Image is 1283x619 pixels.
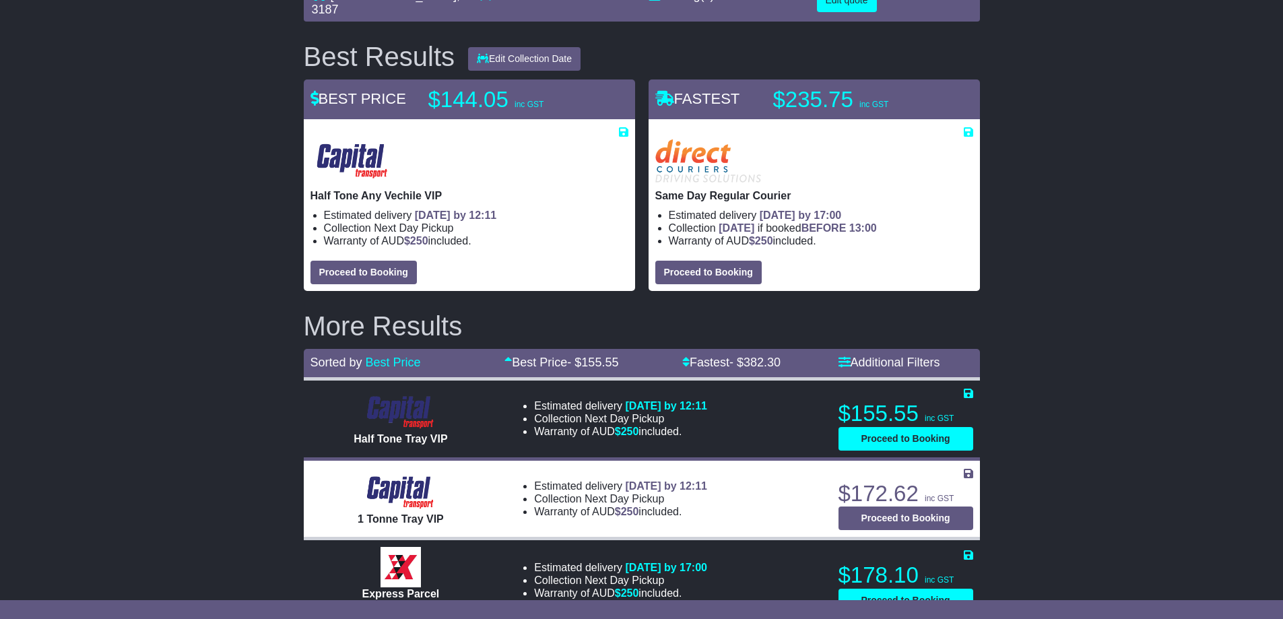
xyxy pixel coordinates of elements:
[324,222,628,234] li: Collection
[655,261,762,284] button: Proceed to Booking
[297,42,462,71] div: Best Results
[655,90,740,107] span: FASTEST
[354,433,447,445] span: Half Tone Tray VIP
[625,562,707,573] span: [DATE] by 17:00
[849,222,877,234] span: 13:00
[310,90,406,107] span: BEST PRICE
[310,189,628,202] p: Half Tone Any Vechile VIP
[760,209,842,221] span: [DATE] by 17:00
[428,86,597,113] p: $144.05
[410,235,428,247] span: 250
[615,506,639,517] span: $
[729,356,781,369] span: - $
[925,575,954,585] span: inc GST
[534,425,707,438] li: Warranty of AUD included.
[381,547,421,587] img: Border Express: Express Parcel Service
[755,235,773,247] span: 250
[515,100,544,109] span: inc GST
[404,235,428,247] span: $
[773,86,942,113] p: $235.75
[366,356,421,369] a: Best Price
[362,588,440,612] span: Express Parcel Service
[655,139,761,183] img: Direct: Same Day Regular Courier
[534,587,707,599] li: Warranty of AUD included.
[859,100,888,109] span: inc GST
[567,356,618,369] span: - $
[838,480,973,507] p: $172.62
[925,414,954,423] span: inc GST
[749,235,773,247] span: $
[615,587,639,599] span: $
[719,222,754,234] span: [DATE]
[468,47,581,71] button: Edit Collection Date
[361,472,440,513] img: CapitalTransport: 1 Tonne Tray VIP
[361,392,440,432] img: CapitalTransport: Half Tone Tray VIP
[534,574,707,587] li: Collection
[838,356,940,369] a: Additional Filters
[534,480,707,492] li: Estimated delivery
[669,222,973,234] li: Collection
[374,222,453,234] span: Next Day Pickup
[625,480,707,492] span: [DATE] by 12:11
[621,506,639,517] span: 250
[838,562,973,589] p: $178.10
[310,261,417,284] button: Proceed to Booking
[838,400,973,427] p: $155.55
[324,209,628,222] li: Estimated delivery
[682,356,781,369] a: Fastest- $382.30
[621,426,639,437] span: 250
[585,575,664,586] span: Next Day Pickup
[358,513,444,525] span: 1 Tonne Tray VIP
[925,494,954,503] span: inc GST
[669,209,973,222] li: Estimated delivery
[838,589,973,612] button: Proceed to Booking
[719,222,876,234] span: if booked
[838,507,973,530] button: Proceed to Booking
[625,400,707,412] span: [DATE] by 12:11
[534,399,707,412] li: Estimated delivery
[838,427,973,451] button: Proceed to Booking
[585,493,664,504] span: Next Day Pickup
[801,222,847,234] span: BEFORE
[534,505,707,518] li: Warranty of AUD included.
[534,412,707,425] li: Collection
[310,139,395,183] img: CapitalTransport: Half Tone Any Vechile VIP
[655,189,973,202] p: Same Day Regular Courier
[534,561,707,574] li: Estimated delivery
[304,311,980,341] h2: More Results
[581,356,618,369] span: 155.55
[504,356,618,369] a: Best Price- $155.55
[669,234,973,247] li: Warranty of AUD included.
[585,413,664,424] span: Next Day Pickup
[615,426,639,437] span: $
[310,356,362,369] span: Sorted by
[621,587,639,599] span: 250
[415,209,497,221] span: [DATE] by 12:11
[534,492,707,505] li: Collection
[744,356,781,369] span: 382.30
[324,234,628,247] li: Warranty of AUD included.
